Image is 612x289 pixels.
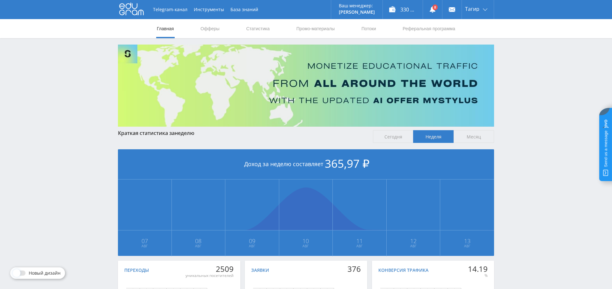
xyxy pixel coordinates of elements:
[325,156,369,171] span: 365,97 ₽
[245,19,270,38] a: Статистика
[118,45,494,127] img: Banner
[118,149,494,180] div: Доход за неделю составляет
[226,238,279,243] span: 09
[118,238,171,243] span: 07
[333,243,386,249] span: Авг
[296,19,335,38] a: Промо-материалы
[339,10,375,15] p: [PERSON_NAME]
[186,273,234,278] div: уникальных посетителей
[226,243,279,249] span: Авг
[251,268,269,273] div: Заявки
[118,130,367,136] div: Краткая статистика за
[413,130,454,143] span: Неделя
[454,130,494,143] span: Месяц
[468,264,488,273] div: 14.19
[280,243,332,249] span: Авг
[465,6,479,11] span: Тагир
[468,273,488,278] div: %
[118,243,171,249] span: Авг
[373,130,413,143] span: Сегодня
[441,243,494,249] span: Авг
[361,19,377,38] a: Потоки
[156,19,174,38] a: Главная
[441,238,494,243] span: 13
[339,3,375,8] p: Ваш менеджер:
[172,238,225,243] span: 08
[172,243,225,249] span: Авг
[333,238,386,243] span: 11
[387,238,440,243] span: 12
[387,243,440,249] span: Авг
[402,19,456,38] a: Реферальная программа
[347,264,361,273] div: 376
[124,268,149,273] div: Переходы
[175,130,194,137] span: неделю
[186,264,234,273] div: 2509
[29,271,61,276] span: Новый дизайн
[378,268,428,273] div: Конверсия трафика
[200,19,220,38] a: Офферы
[280,238,332,243] span: 10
